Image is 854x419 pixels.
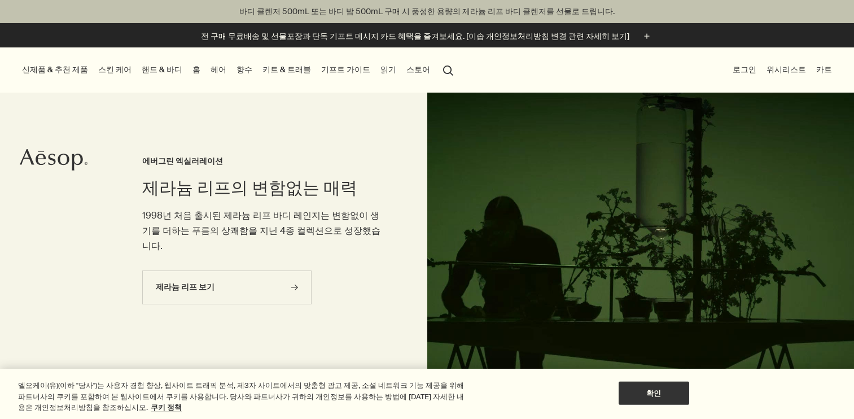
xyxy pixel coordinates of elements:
[142,208,382,254] p: 1998년 처음 출시된 제라늄 리프 바디 레인지는 변함없이 생기를 더하는 푸름의 상쾌함을 지닌 4종 컬렉션으로 성장했습니다.
[208,62,229,77] a: 헤어
[142,155,382,168] h3: 에버그린 엑실러레이션
[201,30,653,43] button: 전 구매 무료배송 및 선물포장과 단독 기프트 메시지 카드 혜택을 즐겨보세요. [이솝 개인정보처리방침 변경 관련 자세히 보기]
[730,62,759,77] button: 로그인
[814,62,834,77] button: 카트
[142,177,382,199] h2: 제라늄 리프의 변함없는 매력
[438,59,458,80] button: 검색창 열기
[234,62,255,77] a: 향수
[20,149,87,171] svg: Aesop
[730,47,834,93] nav: supplementary
[11,6,843,18] p: 바디 클렌저 500mL 또는 바디 밤 500mL 구매 시 풍성한 용량의 제라늄 리프 바디 클렌저를 선물로 드립니다.
[20,149,87,174] a: Aesop
[260,62,313,77] a: 키트 & 트래블
[20,62,90,77] button: 신제품 & 추천 제품
[190,62,203,77] a: 홈
[96,62,134,77] a: 스킨 케어
[151,403,182,412] a: 개인 정보 보호에 대한 자세한 정보, 새 탭에서 열기
[18,380,470,413] div: 엘오케이(유)(이하 "당사")는 사용자 경험 향상, 웹사이트 트래픽 분석, 제3자 사이트에서의 맞춤형 광고 제공, 소셜 네트워크 기능 제공을 위해 파트너사의 쿠키를 포함하여 ...
[20,47,458,93] nav: primary
[764,62,808,77] a: 위시리스트
[619,381,689,405] button: 확인
[378,62,398,77] a: 읽기
[139,62,185,77] a: 핸드 & 바디
[319,62,373,77] a: 기프트 가이드
[404,62,432,77] button: 스토어
[142,270,312,304] a: 제라늄 리프 보기
[201,30,629,42] p: 전 구매 무료배송 및 선물포장과 단독 기프트 메시지 카드 혜택을 즐겨보세요. [이솝 개인정보처리방침 변경 관련 자세히 보기]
